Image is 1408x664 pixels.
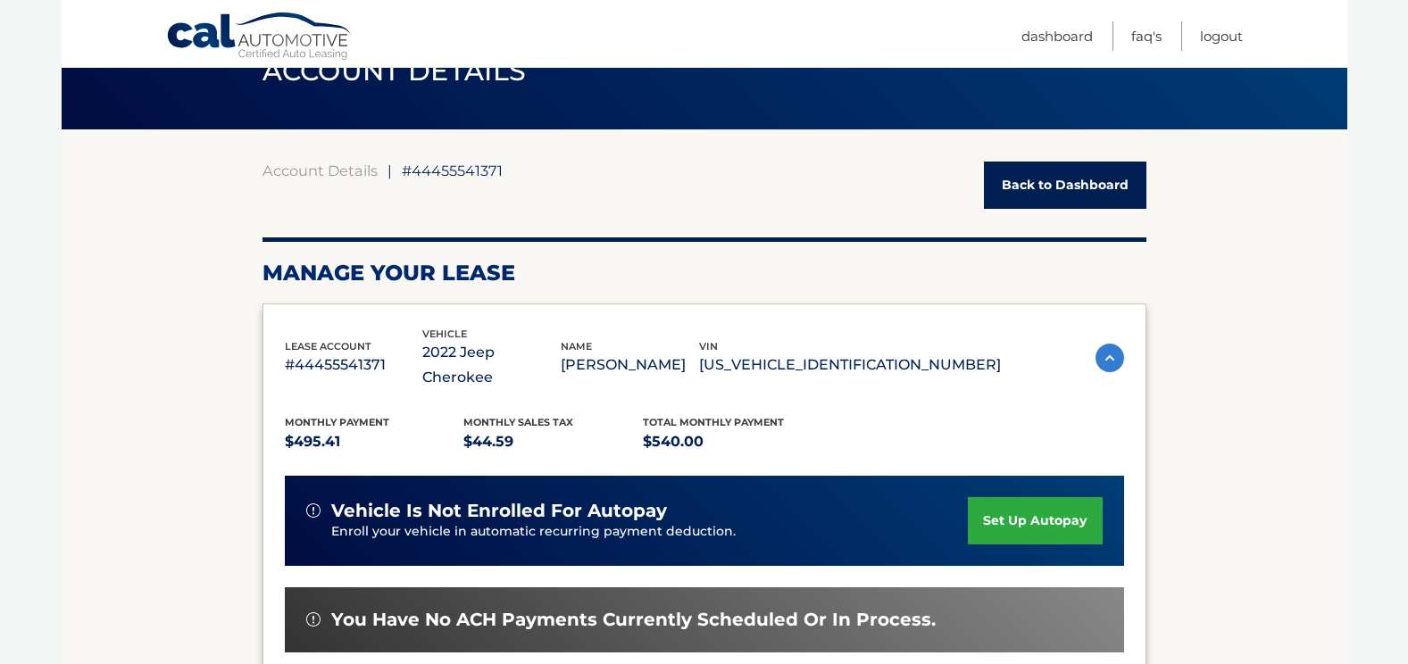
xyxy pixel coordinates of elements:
span: Monthly sales Tax [463,416,573,428]
p: $44.59 [463,429,643,454]
span: Monthly Payment [285,416,389,428]
img: alert-white.svg [306,503,321,518]
span: vehicle is not enrolled for autopay [331,500,667,522]
span: #44455541371 [402,162,503,179]
p: Enroll your vehicle in automatic recurring payment deduction. [331,522,969,542]
p: $495.41 [285,429,464,454]
a: Dashboard [1021,21,1093,51]
span: | [387,162,392,179]
img: alert-white.svg [306,612,321,627]
a: set up autopay [968,497,1102,544]
span: vehicle [422,328,467,340]
p: 2022 Jeep Cherokee [422,340,561,390]
h2: Manage Your Lease [262,260,1146,286]
a: Back to Dashboard [984,162,1146,209]
a: Account Details [262,162,378,179]
img: accordion-active.svg [1096,344,1124,372]
a: Logout [1200,21,1243,51]
a: Cal Automotive [166,12,354,63]
span: lease account [285,340,371,353]
p: [US_VEHICLE_IDENTIFICATION_NUMBER] [699,353,1001,378]
p: $540.00 [643,429,822,454]
a: FAQ's [1131,21,1162,51]
span: Total Monthly Payment [643,416,784,428]
span: You have no ACH payments currently scheduled or in process. [331,609,936,631]
p: [PERSON_NAME] [561,353,699,378]
span: vin [699,340,718,353]
span: ACCOUNT DETAILS [262,54,527,87]
span: name [561,340,592,353]
p: #44455541371 [285,353,423,378]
